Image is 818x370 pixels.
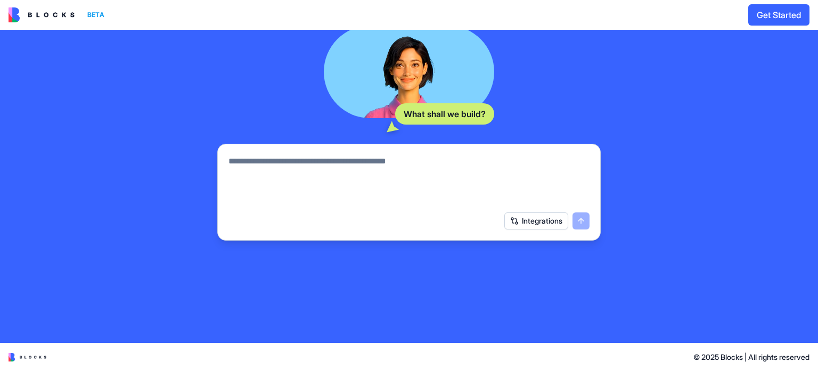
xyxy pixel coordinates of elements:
[9,7,75,22] img: logo
[83,7,109,22] div: BETA
[395,103,494,125] div: What shall we build?
[748,4,809,26] button: Get Started
[693,352,809,363] span: © 2025 Blocks | All rights reserved
[9,7,109,22] a: BETA
[9,353,46,361] img: logo
[504,212,568,229] button: Integrations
